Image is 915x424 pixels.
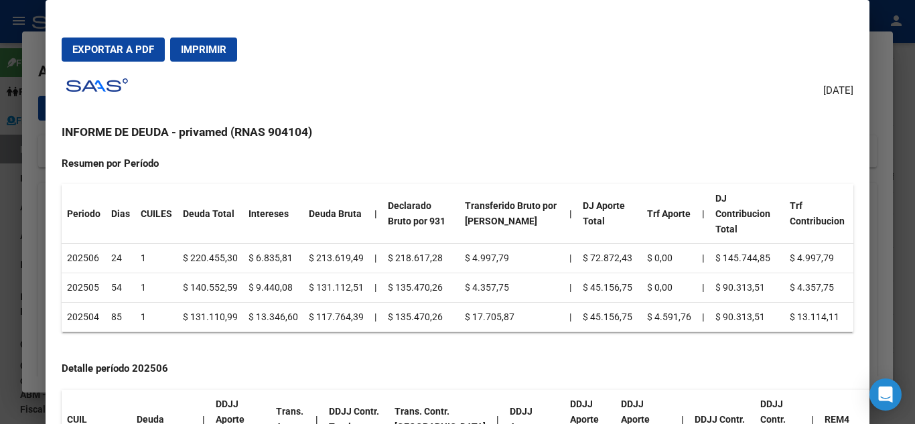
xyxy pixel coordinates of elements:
th: | [697,273,710,303]
th: Deuda Total [178,184,243,244]
td: $ 4.357,75 [460,273,564,303]
th: Dias [106,184,135,244]
td: $ 140.552,59 [178,273,243,303]
td: $ 213.619,49 [303,244,369,273]
button: Exportar a PDF [62,38,165,62]
td: 85 [106,302,135,332]
td: $ 9.440,08 [243,273,303,303]
td: $ 0,00 [642,273,697,303]
td: $ 17.705,87 [460,302,564,332]
th: | [564,184,577,244]
td: 24 [106,244,135,273]
div: Open Intercom Messenger [869,378,902,411]
h4: Detalle período 202506 [62,361,853,376]
td: | [564,273,577,303]
td: $ 135.470,26 [382,273,460,303]
h4: Resumen por Período [62,156,853,171]
td: $ 131.110,99 [178,302,243,332]
button: Imprimir [170,38,237,62]
td: | [369,273,382,303]
td: $ 131.112,51 [303,273,369,303]
h3: INFORME DE DEUDA - privamed (RNAS 904104) [62,123,853,141]
td: 1 [135,273,178,303]
td: $ 90.313,51 [710,302,784,332]
span: Exportar a PDF [72,44,154,56]
td: $ 220.455,30 [178,244,243,273]
th: Transferido Bruto por [PERSON_NAME] [460,184,564,244]
th: Intereses [243,184,303,244]
td: 202505 [62,273,106,303]
td: $ 4.357,75 [784,273,853,303]
th: Declarado Bruto por 931 [382,184,460,244]
td: $ 45.156,75 [577,302,642,332]
td: 202504 [62,302,106,332]
th: Trf Aporte [642,184,697,244]
td: | [369,302,382,332]
td: $ 4.997,79 [784,244,853,273]
td: $ 145.744,85 [710,244,784,273]
td: | [369,244,382,273]
th: | [697,302,710,332]
td: $ 6.835,81 [243,244,303,273]
td: $ 117.764,39 [303,302,369,332]
td: $ 72.872,43 [577,244,642,273]
th: Trf Contribucion [784,184,853,244]
td: $ 90.313,51 [710,273,784,303]
span: Imprimir [181,44,226,56]
td: 202506 [62,244,106,273]
td: | [564,244,577,273]
td: $ 135.470,26 [382,302,460,332]
th: CUILES [135,184,178,244]
td: $ 13.114,11 [784,302,853,332]
td: 1 [135,302,178,332]
td: 1 [135,244,178,273]
th: DJ Aporte Total [577,184,642,244]
td: 54 [106,273,135,303]
th: Deuda Bruta [303,184,369,244]
th: Periodo [62,184,106,244]
span: [DATE] [823,83,853,98]
td: $ 4.591,76 [642,302,697,332]
th: | [697,184,710,244]
td: | [564,302,577,332]
td: $ 4.997,79 [460,244,564,273]
td: $ 218.617,28 [382,244,460,273]
th: | [369,184,382,244]
td: $ 13.346,60 [243,302,303,332]
td: $ 0,00 [642,244,697,273]
th: | [697,244,710,273]
td: $ 45.156,75 [577,273,642,303]
th: DJ Contribucion Total [710,184,784,244]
